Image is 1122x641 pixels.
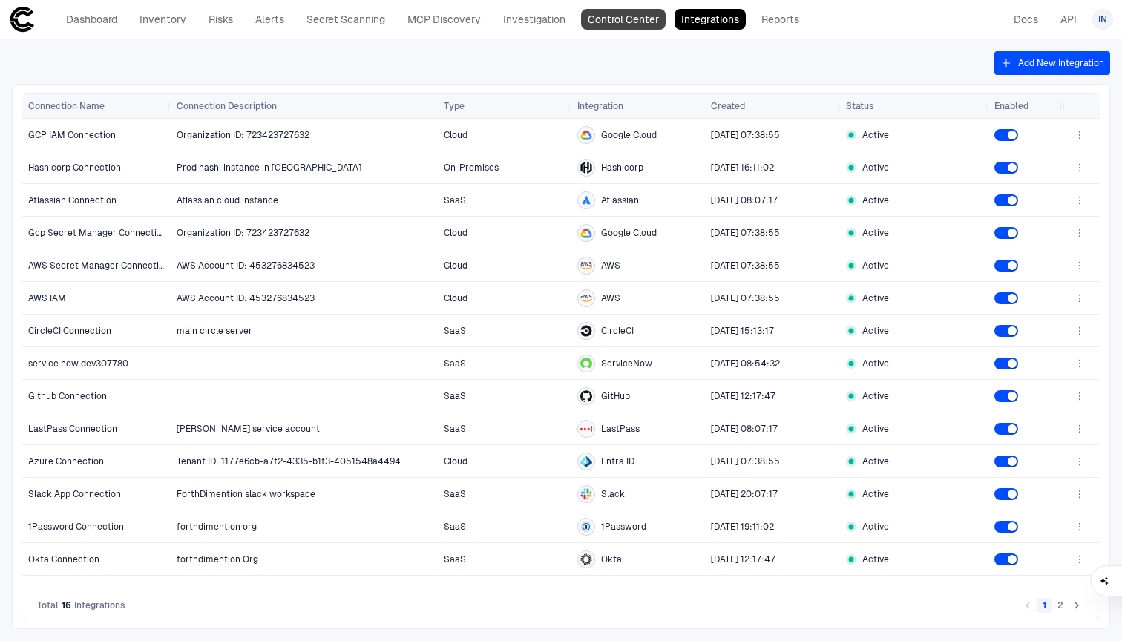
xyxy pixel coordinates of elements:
span: On-Premises [444,162,499,173]
nav: pagination navigation [1020,596,1085,614]
span: SaaS [444,424,466,434]
div: CircleCI [580,325,592,337]
span: Connection Description [177,100,277,112]
span: Active [862,358,889,369]
span: 1Password Connection [28,521,124,533]
span: Prod hashi instance in [GEOGRAPHIC_DATA] [177,162,361,173]
span: SaaS [444,358,466,369]
div: AWS [580,292,592,304]
span: Okta Connection [28,553,99,565]
span: AWS [601,292,620,304]
span: AWS IAM [28,292,66,304]
a: Risks [202,9,240,30]
div: Hashicorp [580,162,592,174]
span: Azure Connection [28,456,104,467]
span: Tenant ID: 1177e6cb-a7f2-4335-b1f3-4051548a4494 [177,456,401,467]
span: Active [862,227,889,239]
span: 16 [62,599,71,611]
span: Active [862,129,889,141]
div: Okta [580,553,592,565]
span: IN [1098,13,1107,25]
div: Entra ID [580,456,592,467]
span: Connection Name [28,100,105,112]
span: Github Connection [28,390,107,402]
span: [DATE] 07:38:55 [711,456,780,467]
span: Active [862,423,889,435]
span: forthdimention Org [177,554,258,565]
span: Atlassian cloud instance [177,195,278,206]
div: ServiceNow [580,358,592,369]
span: Active [862,162,889,174]
span: Active [862,553,889,565]
span: AWS Account ID: 453276834523 [177,293,315,303]
span: Google Cloud [601,227,657,239]
a: Integrations [675,9,746,30]
span: Cloud [444,260,467,271]
span: AWS Secret Manager Connection [28,260,165,272]
a: Dashboard [59,9,124,30]
span: Okta [601,553,622,565]
span: GCP IAM Connection [28,129,116,141]
span: Integration [577,100,623,112]
span: SaaS [444,489,466,499]
span: [DATE] 07:38:55 [711,228,780,238]
span: Active [862,292,889,304]
span: Hashicorp Connection [28,162,121,174]
a: Investigation [496,9,572,30]
span: [DATE] 07:38:55 [711,260,780,271]
a: Inventory [133,9,193,30]
span: SaaS [444,195,466,206]
a: Alerts [249,9,291,30]
span: [DATE] 08:07:17 [711,424,778,434]
div: GitHub [580,390,592,402]
div: Slack [580,488,592,500]
span: Hashicorp [601,162,643,174]
span: [DATE] 07:38:55 [711,130,780,140]
span: 1Password [601,521,646,533]
span: LastPass [601,423,640,435]
span: SaaS [444,326,466,336]
span: GitHub [601,390,630,402]
span: main circle server [177,326,252,336]
span: [DATE] 16:11:02 [711,162,774,173]
span: AWS Account ID: 453276834523 [177,260,315,271]
span: Atlassian Connection [28,194,117,206]
span: Type [444,100,465,112]
button: Go to page 2 [1053,598,1068,613]
span: Integrations [74,599,125,611]
span: Google Cloud [601,129,657,141]
span: [DATE] 08:07:17 [711,195,778,206]
span: Gcp Secret Manager Connection [28,227,165,239]
div: Atlassian [580,194,592,206]
span: Atlassian [601,194,639,206]
button: Go to next page [1069,598,1084,613]
span: Status [846,100,874,112]
span: Active [862,521,889,533]
span: service now dev307780 [28,358,128,369]
div: 1Password [580,521,592,533]
span: ForthDimention slack workspace [177,489,315,499]
span: Cloud [444,130,467,140]
span: Cloud [444,456,467,467]
span: CircleCI [601,325,634,337]
span: Active [862,260,889,272]
a: Reports [755,9,806,30]
span: [DATE] 12:17:47 [711,554,775,565]
span: forthdimention org [177,522,257,532]
a: Secret Scanning [300,9,392,30]
span: Cloud [444,228,467,238]
span: [PERSON_NAME] service account [177,424,320,434]
span: ServiceNow [601,358,652,369]
a: Control Center [581,9,666,30]
span: Active [862,488,889,500]
span: AWS [601,260,620,272]
span: Organization ID: 723423727632 [177,130,309,140]
span: Organization ID: 723423727632 [177,228,309,238]
span: Created [711,100,745,112]
span: Entra ID [601,456,634,467]
button: Add New Integration [994,51,1110,75]
div: Google Cloud [580,227,592,239]
span: Slack App Connection [28,488,121,500]
span: LastPass Connection [28,423,117,435]
span: SaaS [444,554,466,565]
